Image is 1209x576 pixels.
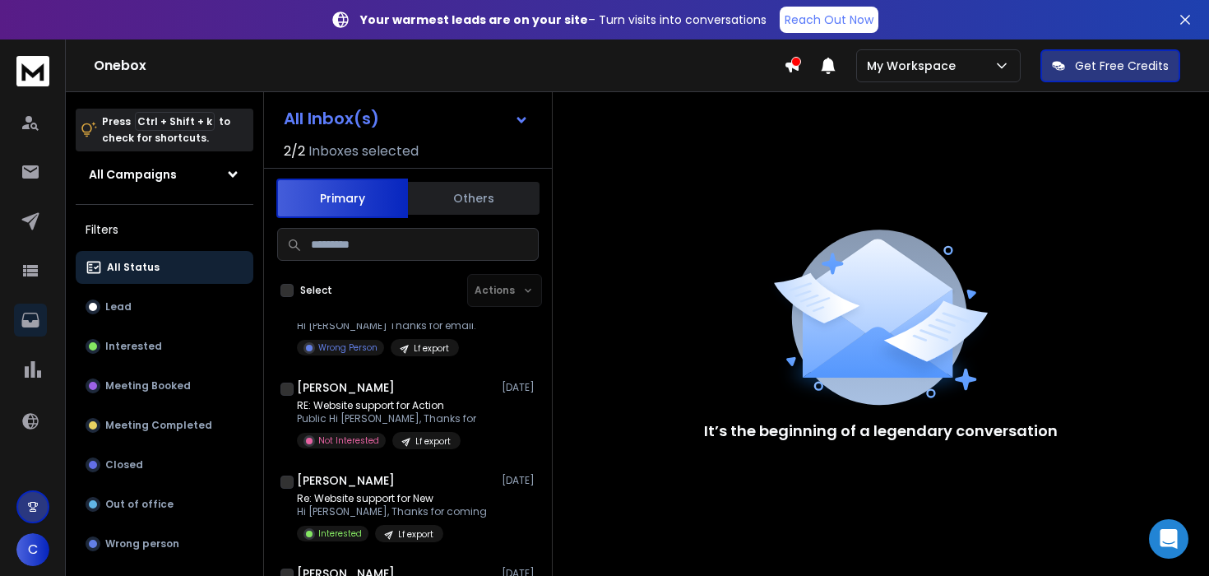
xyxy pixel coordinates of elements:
[785,12,873,28] p: Reach Out Now
[284,142,305,161] span: 2 / 2
[89,166,177,183] h1: All Campaigns
[1040,49,1180,82] button: Get Free Credits
[360,12,588,28] strong: Your warmest leads are on your site
[318,341,378,354] p: Wrong Person
[297,472,395,489] h1: [PERSON_NAME]
[360,12,767,28] p: – Turn visits into conversations
[318,434,379,447] p: Not Interested
[76,158,253,191] button: All Campaigns
[297,505,487,518] p: Hi [PERSON_NAME], Thanks for coming
[308,142,419,161] h3: Inboxes selected
[502,474,539,487] p: [DATE]
[105,458,143,471] p: Closed
[1075,58,1169,74] p: Get Free Credits
[16,56,49,86] img: logo
[105,300,132,314] p: Lead
[102,114,230,146] p: Press to check for shortcuts.
[408,180,540,216] button: Others
[76,218,253,241] h3: Filters
[105,537,179,550] p: Wrong person
[76,488,253,521] button: Out of office
[1149,519,1188,559] div: Open Intercom Messenger
[105,379,191,393] p: Meeting Booked
[297,492,487,505] p: Re: Website support for New
[414,342,449,355] p: Lf export
[76,448,253,481] button: Closed
[271,102,542,135] button: All Inbox(s)
[105,340,162,353] p: Interested
[76,409,253,442] button: Meeting Completed
[276,179,408,218] button: Primary
[105,419,212,432] p: Meeting Completed
[16,533,49,566] button: C
[105,498,174,511] p: Out of office
[415,435,451,448] p: Lf export
[76,251,253,284] button: All Status
[398,528,433,541] p: Lf export
[704,420,1058,443] p: It’s the beginning of a legendary conversation
[76,330,253,363] button: Interested
[76,527,253,560] button: Wrong person
[297,412,476,425] p: Public Hi [PERSON_NAME], Thanks for
[284,110,379,127] h1: All Inbox(s)
[300,284,332,297] label: Select
[780,7,878,33] a: Reach Out Now
[76,369,253,402] button: Meeting Booked
[135,112,215,131] span: Ctrl + Shift + k
[297,399,476,412] p: RE: Website support for Action
[502,381,539,394] p: [DATE]
[107,261,160,274] p: All Status
[76,290,253,323] button: Lead
[297,319,476,332] p: Hi [PERSON_NAME] Thanks for email.
[867,58,962,74] p: My Workspace
[297,379,395,396] h1: [PERSON_NAME]
[318,527,362,540] p: Interested
[94,56,784,76] h1: Onebox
